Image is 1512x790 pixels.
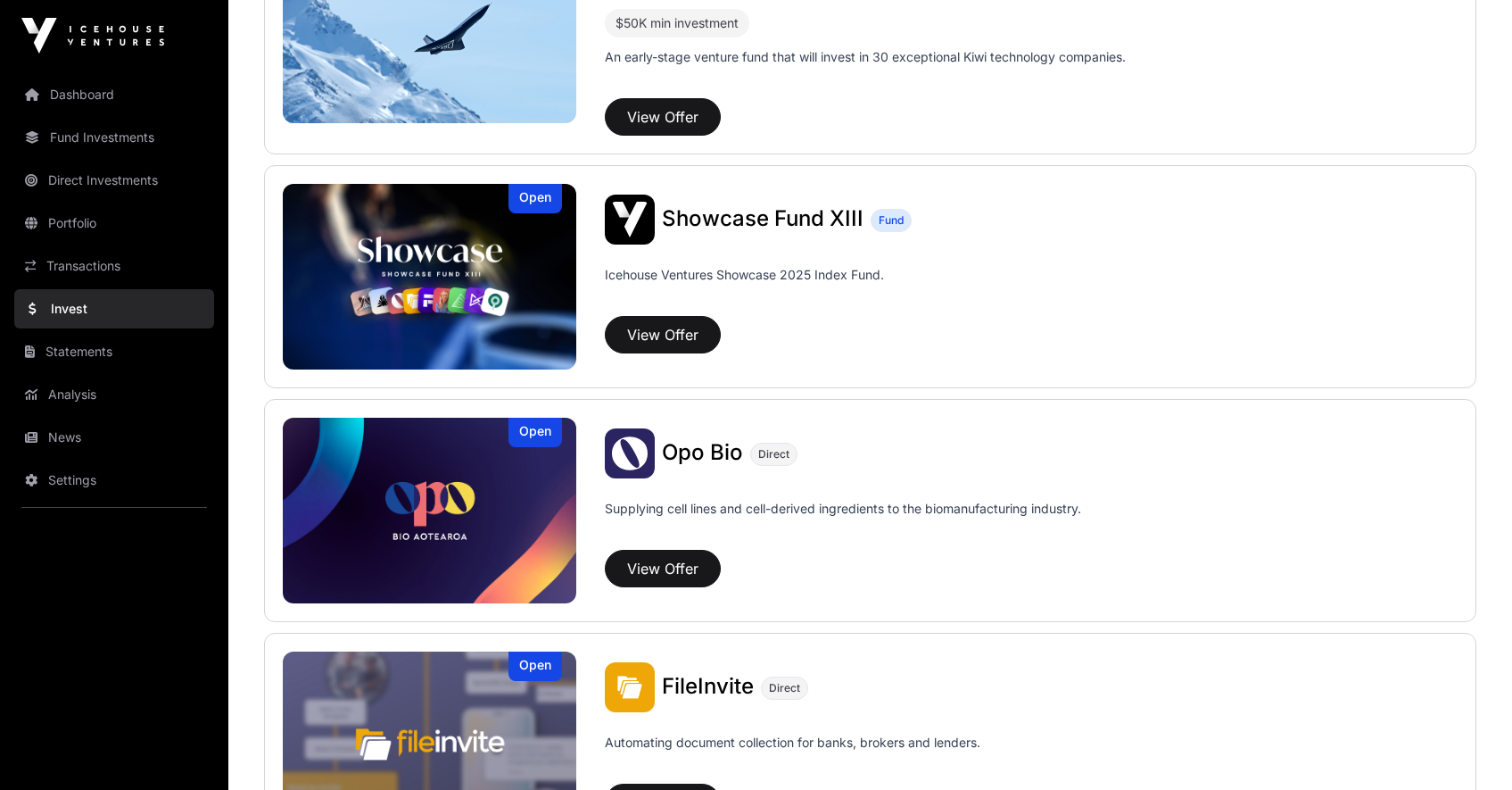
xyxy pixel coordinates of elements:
[662,676,754,699] a: FileInvite
[14,75,214,114] a: Dashboard
[879,213,904,228] span: Fund
[508,418,562,447] div: Open
[283,418,576,603] a: Opo BioOpen
[605,662,655,712] img: FileInvite
[283,184,576,370] a: Showcase Fund XIIIOpen
[616,12,739,34] div: $50K min investment
[662,442,743,465] a: Opo Bio
[14,332,214,371] a: Statements
[283,184,576,370] img: Showcase Fund XIII
[21,18,164,54] img: Icehouse Ventures Logo
[14,204,214,243] a: Portfolio
[605,48,1126,66] p: An early-stage venture fund that will invest in 30 exceptional Kiwi technology companies.
[508,184,562,213] div: Open
[605,9,749,37] div: $50K min investment
[662,673,754,699] span: FileInvite
[605,550,721,587] button: View Offer
[283,418,576,603] img: Opo Bio
[14,161,214,200] a: Direct Investments
[605,428,655,478] img: Opo Bio
[14,246,214,286] a: Transactions
[14,461,214,500] a: Settings
[14,289,214,328] a: Invest
[605,266,884,284] p: Icehouse Ventures Showcase 2025 Index Fund.
[605,195,655,245] img: Showcase Fund XIII
[662,205,863,231] span: Showcase Fund XIII
[14,118,214,157] a: Fund Investments
[1423,704,1512,790] iframe: Chat Widget
[605,98,721,136] button: View Offer
[605,500,1081,518] p: Supplying cell lines and cell-derived ingredients to the biomanufacturing industry.
[605,316,721,353] button: View Offer
[758,447,789,462] span: Direct
[605,734,980,777] p: Automating document collection for banks, brokers and lenders.
[508,652,562,681] div: Open
[662,439,743,465] span: Opo Bio
[14,418,214,457] a: News
[14,375,214,414] a: Analysis
[662,208,863,231] a: Showcase Fund XIII
[769,681,800,695] span: Direct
